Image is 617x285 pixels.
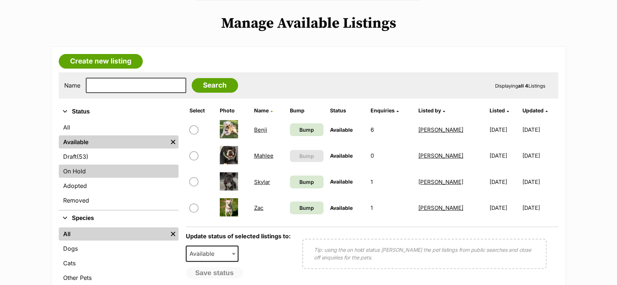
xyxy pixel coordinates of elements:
[418,107,445,113] a: Listed by
[490,107,509,113] a: Listed
[59,179,179,192] a: Adopted
[290,201,323,214] a: Bump
[254,178,270,185] a: Skylar
[254,126,267,133] a: Benji
[59,150,179,163] a: Draft
[330,153,353,159] span: Available
[187,105,216,116] th: Select
[59,242,179,255] a: Dogs
[299,152,314,160] span: Bump
[522,117,557,142] td: [DATE]
[368,117,415,142] td: 6
[59,135,168,149] a: Available
[287,105,326,116] th: Bump
[418,178,463,185] a: [PERSON_NAME]
[186,246,238,262] span: Available
[299,178,314,186] span: Bump
[290,150,323,162] button: Bump
[59,257,179,270] a: Cats
[64,82,80,89] label: Name
[522,143,557,168] td: [DATE]
[368,143,415,168] td: 0
[299,204,314,212] span: Bump
[59,271,179,284] a: Other Pets
[371,107,395,113] span: translation missing: en.admin.listings.index.attributes.enquiries
[330,205,353,211] span: Available
[217,105,250,116] th: Photo
[59,194,179,207] a: Removed
[186,267,243,279] button: Save status
[254,204,264,211] a: Zac
[490,107,505,113] span: Listed
[418,126,463,133] a: [PERSON_NAME]
[59,227,168,240] a: All
[254,152,273,159] a: Mahlee
[187,249,222,259] span: Available
[59,119,179,210] div: Status
[59,165,179,178] a: On Hold
[522,195,557,220] td: [DATE]
[314,246,535,261] p: Tip: using the on hold status [PERSON_NAME] the pet listings from public searches and close off e...
[59,213,179,223] button: Species
[59,54,143,69] a: Create new listing
[518,83,528,89] strong: all 4
[522,169,557,195] td: [DATE]
[522,107,544,113] span: Updated
[487,169,522,195] td: [DATE]
[418,204,463,211] a: [PERSON_NAME]
[254,107,269,113] span: Name
[487,143,522,168] td: [DATE]
[168,227,179,240] a: Remove filter
[299,126,314,134] span: Bump
[186,232,291,240] label: Update status of selected listings to:
[59,121,179,134] a: All
[168,135,179,149] a: Remove filter
[330,127,353,133] span: Available
[77,152,88,161] span: (53)
[330,178,353,185] span: Available
[59,107,179,116] button: Status
[327,105,367,116] th: Status
[487,117,522,142] td: [DATE]
[368,169,415,195] td: 1
[487,195,522,220] td: [DATE]
[290,176,323,188] a: Bump
[192,78,238,93] input: Search
[368,195,415,220] td: 1
[290,123,323,136] a: Bump
[254,107,273,113] a: Name
[371,107,399,113] a: Enquiries
[522,107,548,113] a: Updated
[495,83,545,89] span: Displaying Listings
[418,152,463,159] a: [PERSON_NAME]
[418,107,441,113] span: Listed by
